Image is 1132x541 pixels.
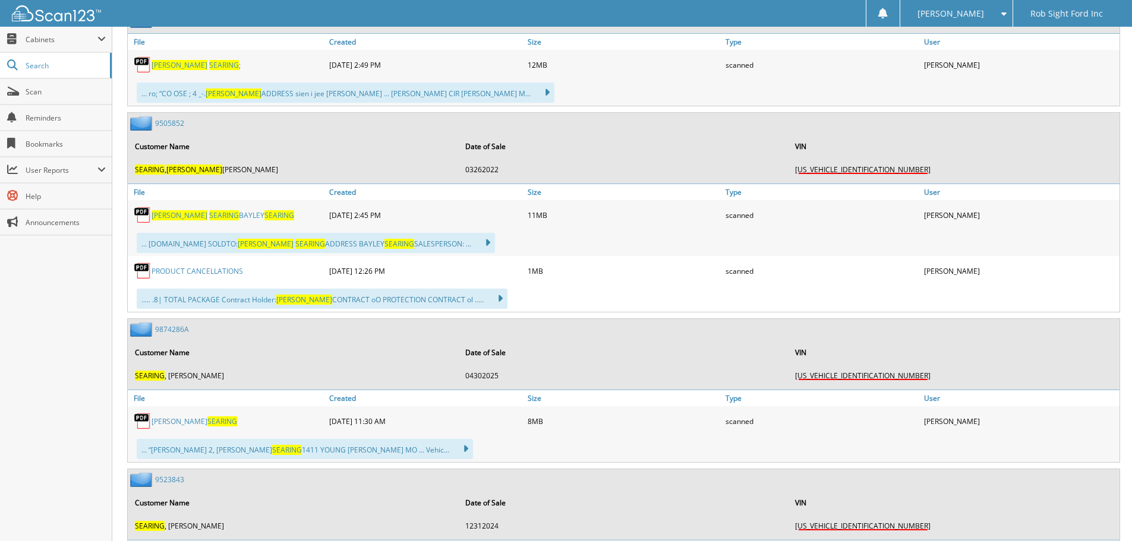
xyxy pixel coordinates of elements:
[459,366,789,385] td: 04302025
[789,134,1118,159] th: VIN
[135,371,165,381] span: SEARING
[152,210,207,220] span: [PERSON_NAME]
[272,445,302,455] span: SEARING
[326,53,525,77] div: [DATE] 2:49 PM
[130,116,155,131] img: folder2.png
[135,521,165,531] span: SEARING
[789,340,1118,365] th: VIN
[795,371,931,381] span: [US_VEHICLE_IDENTIFICATION_NUMBER]
[26,139,106,149] span: Bookmarks
[137,439,473,459] div: ... “[PERSON_NAME] 2, [PERSON_NAME] 1411 YOUNG [PERSON_NAME] MO ... Vehic...
[795,164,931,175] span: [US_VEHICLE_IDENTIFICATION_NUMBER]
[921,203,1120,227] div: [PERSON_NAME]
[525,390,723,406] a: Size
[525,184,723,200] a: Size
[166,164,222,175] span: [PERSON_NAME]
[723,203,921,227] div: scanned
[723,184,921,200] a: Type
[152,266,243,276] a: PRODUCT CANCELLATIONS
[134,206,152,224] img: PDF.png
[137,83,554,103] div: ... ro; “CO OSE ; 4 _-. ADDRESS sien i jee [PERSON_NAME] ... [PERSON_NAME] CIR [PERSON_NAME] M...
[26,87,106,97] span: Scan
[525,259,723,283] div: 1MB
[723,53,921,77] div: scanned
[137,233,495,253] div: ... [DOMAIN_NAME] SOLDTO: ADDRESS BAYLEY SALESPERSON: ...
[135,164,165,175] span: SEARING
[326,259,525,283] div: [DATE] 12:26 PM
[723,34,921,50] a: Type
[921,34,1120,50] a: User
[921,184,1120,200] a: User
[525,53,723,77] div: 12MB
[152,416,237,426] a: [PERSON_NAME]SEARING
[155,118,184,128] a: 9505852
[155,474,184,485] a: 9523843
[26,113,106,123] span: Reminders
[129,366,458,385] td: , [PERSON_NAME]
[1030,10,1103,17] span: Rob Sight Ford Inc
[129,134,458,159] th: Customer Name
[723,390,921,406] a: Type
[459,134,789,159] th: Date of Sale
[152,210,294,220] a: [PERSON_NAME] SEARINGBAYLEYSEARING
[26,61,104,71] span: Search
[276,295,332,305] span: [PERSON_NAME]
[326,409,525,433] div: [DATE] 11:30 AM
[917,10,984,17] span: [PERSON_NAME]
[207,416,237,426] span: SEARING
[326,184,525,200] a: Created
[129,340,458,365] th: Customer Name
[134,56,152,74] img: PDF.png
[209,60,239,70] span: SEARING
[723,259,921,283] div: scanned
[525,409,723,433] div: 8MB
[129,160,458,179] td: , [PERSON_NAME]
[1073,484,1132,541] iframe: Chat Widget
[795,521,931,531] span: [US_VEHICLE_IDENTIFICATION_NUMBER]
[155,324,189,334] a: 9874286A
[26,191,106,201] span: Help
[26,217,106,227] span: Announcements
[921,409,1120,433] div: [PERSON_NAME]
[152,60,207,70] span: [PERSON_NAME]
[128,34,326,50] a: File
[130,472,155,487] img: folder2.png
[459,340,789,365] th: Date of Sale
[326,390,525,406] a: Created
[326,34,525,50] a: Created
[26,34,97,45] span: Cabinets
[525,203,723,227] div: 11MB
[384,239,414,249] span: SEARING
[326,203,525,227] div: [DATE] 2:45 PM
[206,88,261,99] span: [PERSON_NAME]
[128,390,326,406] a: File
[723,409,921,433] div: scanned
[459,160,789,179] td: 03262022
[129,491,458,515] th: Customer Name
[295,239,325,249] span: SEARING
[134,412,152,430] img: PDF.png
[921,53,1120,77] div: [PERSON_NAME]
[152,60,241,70] a: [PERSON_NAME] SEARING;
[130,322,155,337] img: folder2.png
[134,262,152,280] img: PDF.png
[129,516,458,536] td: , [PERSON_NAME]
[12,5,101,21] img: scan123-logo-white.svg
[459,491,789,515] th: Date of Sale
[525,34,723,50] a: Size
[128,184,326,200] a: File
[137,289,507,309] div: ..... .8| TOTAL PACKAGE Contract Holder: CONTRACT oO PROTECTION CONTRACT ol .....
[459,516,789,536] td: 12312024
[921,259,1120,283] div: [PERSON_NAME]
[238,239,294,249] span: [PERSON_NAME]
[789,491,1118,515] th: VIN
[209,210,239,220] span: SEARING
[921,390,1120,406] a: User
[26,165,97,175] span: User Reports
[264,210,294,220] span: SEARING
